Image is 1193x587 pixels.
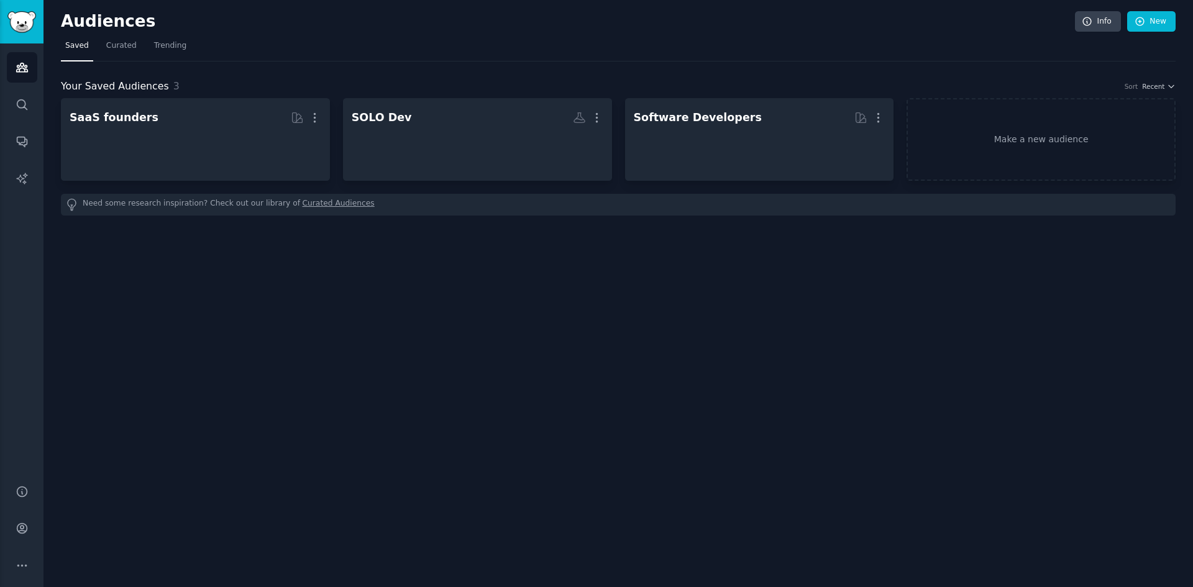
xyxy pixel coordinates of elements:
a: Make a new audience [907,98,1176,181]
img: GummySearch logo [7,11,36,33]
div: SaaS founders [70,110,158,125]
span: Saved [65,40,89,52]
span: Trending [154,40,186,52]
a: Curated [102,36,141,61]
button: Recent [1142,82,1176,91]
a: Info [1075,11,1121,32]
a: Software Developers [625,98,894,181]
div: SOLO Dev [352,110,412,125]
h2: Audiences [61,12,1075,32]
a: Curated Audiences [303,198,375,211]
span: Recent [1142,82,1164,91]
span: 3 [173,80,180,92]
div: Sort [1125,82,1138,91]
a: SaaS founders [61,98,330,181]
a: New [1127,11,1176,32]
a: SOLO Dev [343,98,612,181]
span: Curated [106,40,137,52]
a: Saved [61,36,93,61]
div: Need some research inspiration? Check out our library of [61,194,1176,216]
div: Software Developers [634,110,762,125]
span: Your Saved Audiences [61,79,169,94]
a: Trending [150,36,191,61]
